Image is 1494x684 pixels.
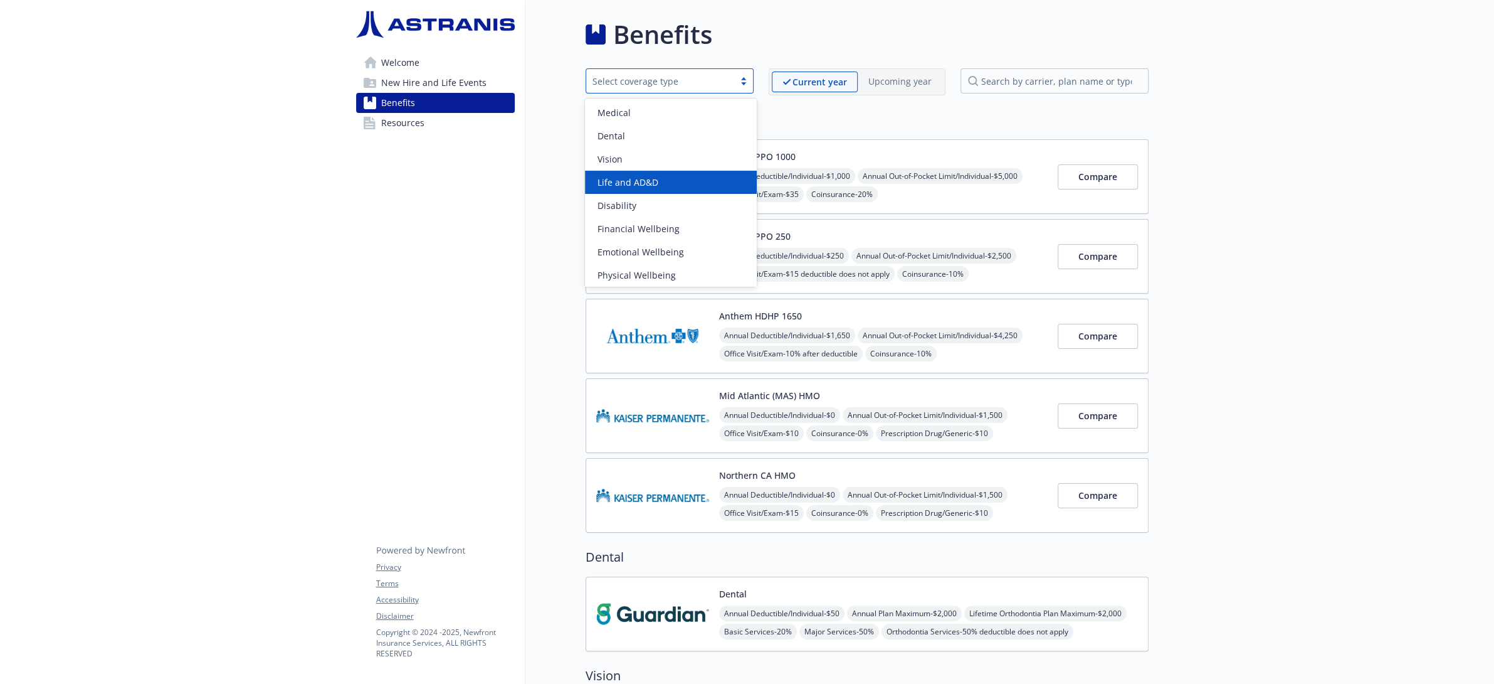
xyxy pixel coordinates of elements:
button: Compare [1058,324,1138,349]
span: Annual Out-of-Pocket Limit/Individual - $1,500 [843,487,1007,503]
img: Guardian carrier logo [596,587,709,641]
button: Mid Atlantic (MAS) HMO [719,389,820,402]
span: Office Visit/Exam - $15 [719,505,804,521]
span: Office Visit/Exam - $10 [719,425,804,441]
button: Compare [1058,483,1138,508]
p: Current year [792,75,847,88]
span: Office Visit/Exam - $35 [719,186,804,202]
span: Coinsurance - 20% [806,186,878,202]
span: Lifetime Orthodontia Plan Maximum - $2,000 [964,606,1127,621]
span: Emotional Wellbeing [597,245,684,259]
input: search by carrier, plan name or type [960,68,1149,94]
span: Compare [1078,330,1117,342]
span: Coinsurance - 0% [806,425,873,441]
button: Compare [1058,403,1138,429]
button: Compare [1058,244,1138,269]
span: Compare [1078,250,1117,262]
h1: Benefits [613,16,712,53]
button: Dental [719,587,747,601]
span: Coinsurance - 10% [897,266,969,282]
a: Accessibility [376,594,514,606]
h2: Medical [586,110,1149,129]
span: Office Visit/Exam - $15 deductible does not apply [719,266,895,282]
a: Disclaimer [376,611,514,622]
div: Select coverage type [592,75,728,88]
span: Annual Plan Maximum - $2,000 [847,606,962,621]
span: Compare [1078,171,1117,183]
p: Upcoming year [868,75,932,88]
span: Resources [381,113,424,133]
span: Physical Wellbeing [597,269,676,282]
p: Copyright © 2024 - 2025 , Newfront Insurance Services, ALL RIGHTS RESERVED [376,627,514,659]
span: Life and AD&D [597,176,658,189]
span: Prescription Drug/Generic - $10 [876,425,993,441]
h2: Dental [586,548,1149,567]
span: Office Visit/Exam - 10% after deductible [719,346,863,361]
span: New Hire and Life Events [381,73,487,93]
a: Privacy [376,562,514,573]
img: Kaiser Permanente Insurance Company carrier logo [596,389,709,442]
span: Annual Deductible/Individual - $50 [719,606,844,621]
span: Annual Out-of-Pocket Limit/Individual - $1,500 [843,407,1007,423]
span: Coinsurance - 10% [865,346,937,361]
span: Annual Deductible/Individual - $0 [719,487,840,503]
button: Northern CA HMO [719,469,796,482]
button: Anthem HDHP 1650 [719,309,802,323]
span: Benefits [381,93,415,113]
span: Annual Deductible/Individual - $250 [719,248,849,264]
span: Prescription Drug/Generic - $10 [876,505,993,521]
span: Dental [597,129,625,142]
span: Annual Out-of-Pocket Limit/Individual - $2,500 [851,248,1016,264]
a: Resources [356,113,515,133]
span: Annual Out-of-Pocket Limit/Individual - $4,250 [858,328,1023,343]
span: Compare [1078,489,1117,501]
span: Major Services - 50% [799,624,879,639]
span: Basic Services - 20% [719,624,797,639]
a: Welcome [356,53,515,73]
span: Annual Deductible/Individual - $0 [719,407,840,423]
a: New Hire and Life Events [356,73,515,93]
span: Annual Deductible/Individual - $1,650 [719,328,855,343]
span: Annual Out-of-Pocket Limit/Individual - $5,000 [858,168,1023,184]
a: Terms [376,578,514,589]
span: Vision [597,152,623,166]
span: Disability [597,199,636,212]
span: Annual Deductible/Individual - $1,000 [719,168,855,184]
button: Compare [1058,164,1138,190]
img: Kaiser Permanente Insurance Company carrier logo [596,469,709,522]
img: Anthem Blue Cross carrier logo [596,309,709,363]
span: Medical [597,106,631,119]
span: Financial Wellbeing [597,222,680,235]
span: Welcome [381,53,419,73]
a: Benefits [356,93,515,113]
span: Orthodontia Services - 50% deductible does not apply [881,624,1073,639]
span: Upcoming year [858,72,942,92]
span: Compare [1078,410,1117,422]
span: Coinsurance - 0% [806,505,873,521]
button: Anthem PPO 1000 [719,150,796,163]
